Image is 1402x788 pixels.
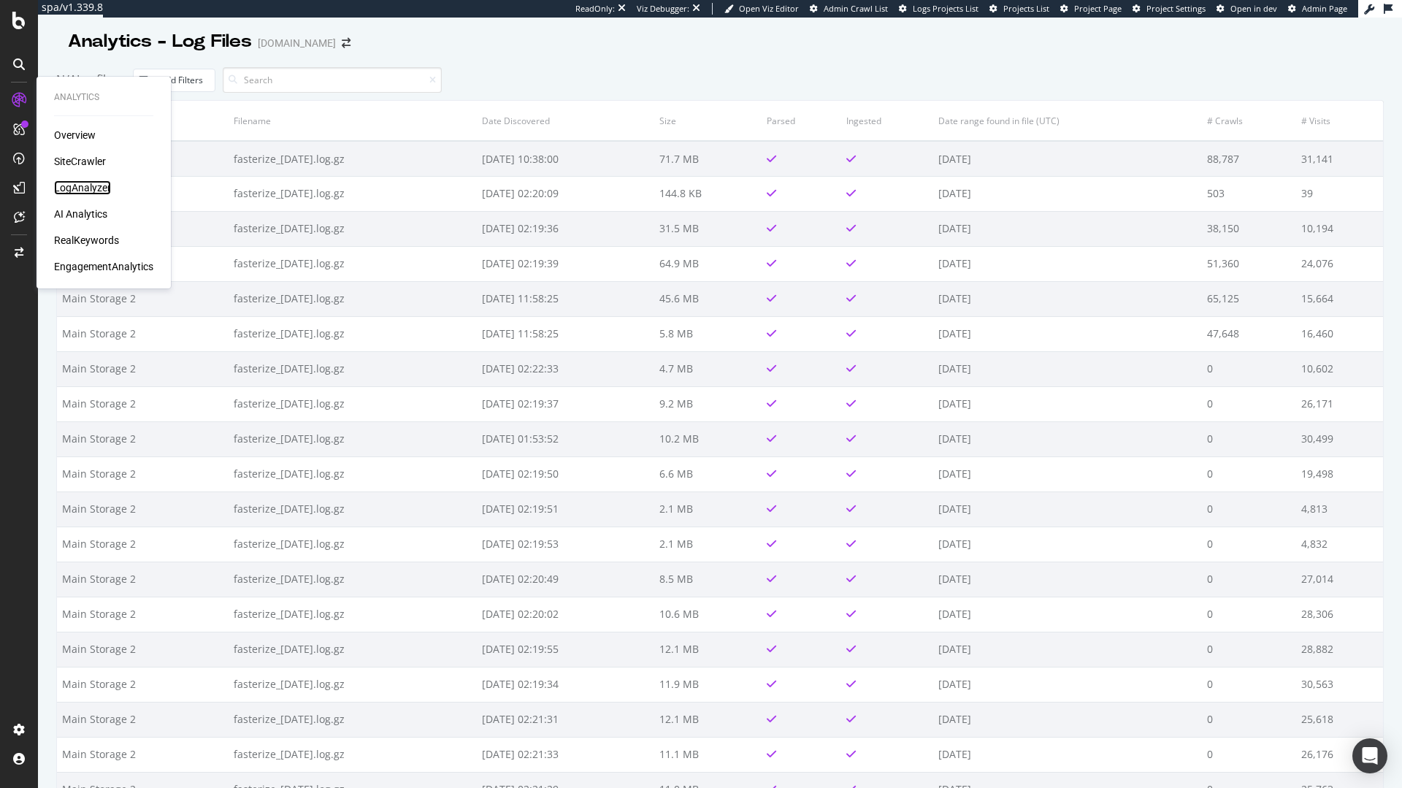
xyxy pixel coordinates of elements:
td: [DATE] 02:19:34 [477,667,654,702]
td: 16,460 [1296,316,1383,351]
td: fasterize_[DATE].log.gz [229,246,476,281]
td: 19,498 [1296,456,1383,491]
td: Main Storage 2 [57,456,229,491]
th: Filename [229,101,476,141]
td: 88,787 [1202,141,1296,176]
td: 10.6 MB [654,597,762,632]
td: [DATE] [933,141,1202,176]
td: [DATE] [933,527,1202,562]
td: fasterize_[DATE].log.gz [229,491,476,527]
td: 0 [1202,386,1296,421]
td: 4,832 [1296,527,1383,562]
td: 0 [1202,597,1296,632]
a: LogAnalyzer [54,180,111,195]
td: fasterize_[DATE].log.gz [229,176,476,211]
th: Size [654,101,762,141]
th: # Visits [1296,101,1383,141]
th: Parsed [762,101,840,141]
td: 0 [1202,632,1296,667]
td: 45.6 MB [654,281,762,316]
td: Main Storage 2 [57,351,229,386]
div: Add Filters [160,74,203,86]
td: [DATE] [933,281,1202,316]
td: 5.8 MB [654,316,762,351]
td: [DATE] 02:20:09 [477,176,654,211]
td: fasterize_[DATE].log.gz [229,456,476,491]
td: 31,141 [1296,141,1383,176]
span: N/A [56,72,77,88]
td: [DATE] 02:19:55 [477,632,654,667]
td: [DATE] 02:19:50 [477,456,654,491]
a: Overview [54,128,96,142]
td: 10,194 [1296,211,1383,246]
td: [DATE] [933,456,1202,491]
td: fasterize_[DATE].log.gz [229,351,476,386]
td: 15,664 [1296,281,1383,316]
input: Search [223,67,442,93]
a: Project Settings [1133,3,1206,15]
td: [DATE] 02:19:39 [477,246,654,281]
td: Main Storage 2 [57,632,229,667]
td: fasterize_[DATE].log.gz [229,702,476,737]
td: [DATE] [933,176,1202,211]
td: [DATE] [933,351,1202,386]
td: [DATE] [933,316,1202,351]
td: 12.1 MB [654,702,762,737]
td: [DATE] 02:21:33 [477,737,654,772]
td: [DATE] 01:53:52 [477,421,654,456]
td: 39 [1296,176,1383,211]
td: [DATE] 11:58:25 [477,316,654,351]
span: Logfiles [77,72,118,88]
div: EngagementAnalytics [54,259,153,274]
td: 6.6 MB [654,456,762,491]
td: fasterize_[DATE].log.gz [229,211,476,246]
a: Project Page [1060,3,1122,15]
span: Admin Crawl List [824,3,888,14]
td: 10.2 MB [654,421,762,456]
td: Main Storage 2 [57,316,229,351]
td: Main Storage 2 [57,421,229,456]
td: 0 [1202,351,1296,386]
div: SiteCrawler [54,154,106,169]
td: [DATE] 02:19:51 [477,491,654,527]
a: Open in dev [1217,3,1277,15]
td: fasterize_[DATE].log.gz [229,597,476,632]
td: 65,125 [1202,281,1296,316]
div: arrow-right-arrow-left [342,38,350,48]
td: [DATE] [933,667,1202,702]
td: 38,150 [1202,211,1296,246]
td: [DATE] 10:38:00 [477,141,654,176]
td: fasterize_[DATE].log.gz [229,527,476,562]
td: Main Storage 2 [57,702,229,737]
td: fasterize_[DATE].log.gz [229,316,476,351]
td: 11.9 MB [654,667,762,702]
td: 503 [1202,176,1296,211]
td: 0 [1202,562,1296,597]
td: 26,171 [1296,386,1383,421]
th: Date Discovered [477,101,654,141]
th: Ingested [841,101,934,141]
td: 2.1 MB [654,527,762,562]
td: [DATE] 02:20:49 [477,562,654,597]
span: Projects List [1003,3,1049,14]
td: 0 [1202,667,1296,702]
span: Project Settings [1146,3,1206,14]
td: 0 [1202,491,1296,527]
td: [DATE] [933,421,1202,456]
td: 4.7 MB [654,351,762,386]
td: 0 [1202,456,1296,491]
td: 51,360 [1202,246,1296,281]
div: [DOMAIN_NAME] [258,36,336,50]
td: [DATE] [933,737,1202,772]
td: [DATE] 02:19:53 [477,527,654,562]
div: Open Intercom Messenger [1352,738,1387,773]
td: Main Storage 2 [57,386,229,421]
td: 28,306 [1296,597,1383,632]
td: Main Storage 2 [57,281,229,316]
td: fasterize_[DATE].log.gz [229,667,476,702]
td: 71.7 MB [654,141,762,176]
a: AI Analytics [54,207,107,221]
td: Main Storage 2 [57,491,229,527]
td: 28,882 [1296,632,1383,667]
